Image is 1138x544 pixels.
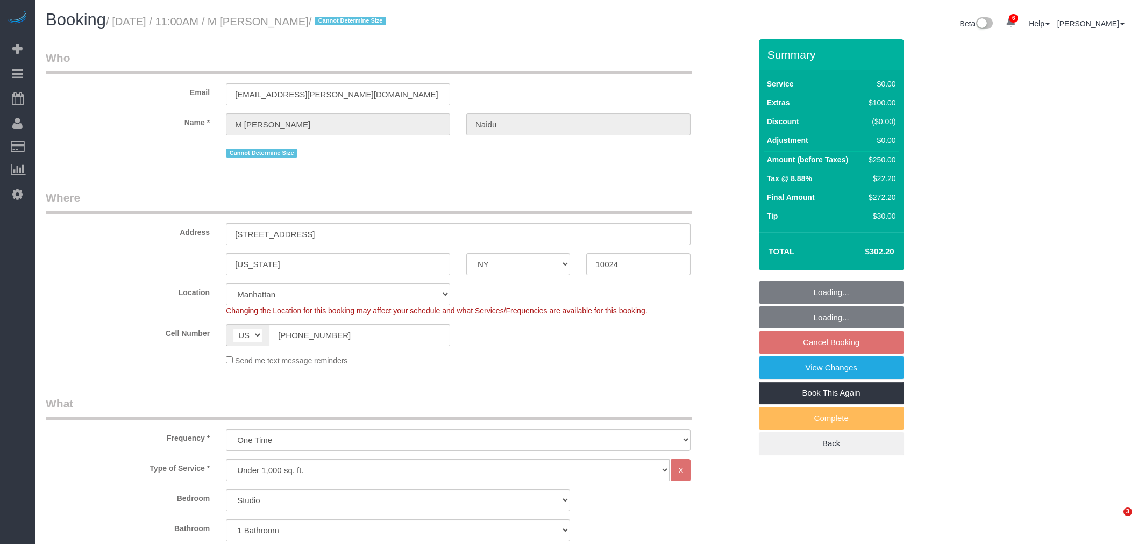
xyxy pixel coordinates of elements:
[38,324,218,339] label: Cell Number
[226,83,450,105] input: Email
[46,10,106,29] span: Booking
[767,116,799,127] label: Discount
[864,116,895,127] div: ($0.00)
[269,324,450,346] input: Cell Number
[1029,19,1050,28] a: Help
[106,16,389,27] small: / [DATE] / 11:00AM / M [PERSON_NAME]
[38,223,218,238] label: Address
[864,97,895,108] div: $100.00
[38,429,218,443] label: Frequency *
[226,306,647,315] span: Changing the Location for this booking may affect your schedule and what Services/Frequencies are...
[38,489,218,504] label: Bedroom
[309,16,389,27] span: /
[767,173,812,184] label: Tax @ 8.88%
[767,192,815,203] label: Final Amount
[466,113,691,135] input: Last Name
[960,19,993,28] a: Beta
[46,50,692,74] legend: Who
[46,396,692,420] legend: What
[864,78,895,89] div: $0.00
[6,11,28,26] img: Automaid Logo
[864,173,895,184] div: $22.20
[235,356,347,365] span: Send me text message reminders
[1123,507,1132,516] span: 3
[864,211,895,221] div: $30.00
[38,113,218,128] label: Name *
[46,190,692,214] legend: Where
[38,519,218,534] label: Bathroom
[767,48,899,61] h3: Summary
[767,135,808,146] label: Adjustment
[767,211,778,221] label: Tip
[38,459,218,474] label: Type of Service *
[864,192,895,203] div: $272.20
[1009,14,1018,23] span: 6
[38,83,218,98] label: Email
[38,283,218,298] label: Location
[586,253,690,275] input: Zip Code
[759,432,904,455] a: Back
[767,78,794,89] label: Service
[767,97,790,108] label: Extras
[975,17,993,31] img: New interface
[226,113,450,135] input: First Name
[767,154,848,165] label: Amount (before Taxes)
[759,382,904,404] a: Book This Again
[1000,11,1021,34] a: 6
[1101,507,1127,533] iframe: Intercom live chat
[864,154,895,165] div: $250.00
[226,149,297,158] span: Cannot Determine Size
[864,135,895,146] div: $0.00
[226,253,450,275] input: City
[769,247,795,256] strong: Total
[759,356,904,379] a: View Changes
[833,247,894,256] h4: $302.20
[315,17,386,25] span: Cannot Determine Size
[1057,19,1125,28] a: [PERSON_NAME]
